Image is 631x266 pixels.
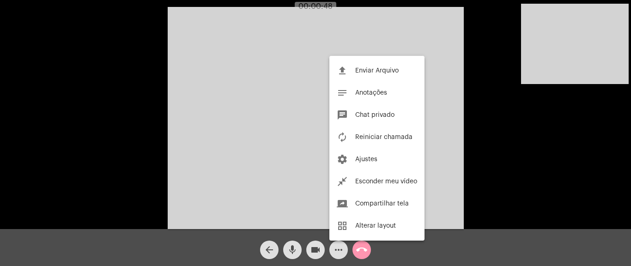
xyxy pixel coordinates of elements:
mat-icon: autorenew [337,132,348,143]
mat-icon: chat [337,109,348,121]
mat-icon: settings [337,154,348,165]
span: Enviar Arquivo [355,67,399,74]
mat-icon: file_upload [337,65,348,76]
span: Compartilhar tela [355,200,409,207]
mat-icon: grid_view [337,220,348,231]
span: Anotações [355,90,387,96]
span: Esconder meu vídeo [355,178,417,185]
span: Chat privado [355,112,394,118]
span: Ajustes [355,156,377,163]
mat-icon: notes [337,87,348,98]
span: Reiniciar chamada [355,134,413,140]
mat-icon: close_fullscreen [337,176,348,187]
span: Alterar layout [355,223,396,229]
mat-icon: screen_share [337,198,348,209]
